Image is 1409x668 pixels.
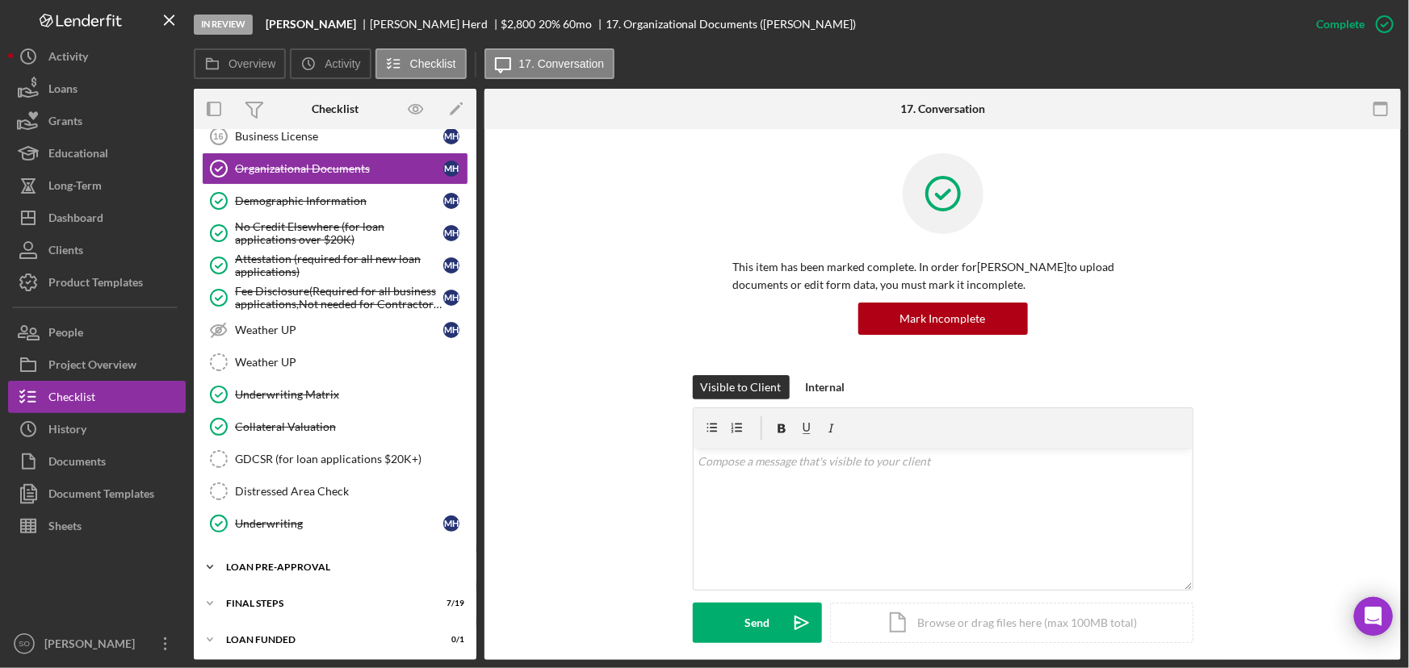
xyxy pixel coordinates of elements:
[202,411,468,443] a: Collateral Valuation
[8,234,186,266] button: Clients
[519,57,605,70] label: 17. Conversation
[235,162,443,175] div: Organizational Documents
[370,18,501,31] div: [PERSON_NAME] Herd
[202,378,468,411] a: Underwriting Matrix
[900,102,985,115] div: 17. Conversation
[1300,8,1401,40] button: Complete
[235,285,443,311] div: Fee Disclosure(Required for all business applications,Not needed for Contractor loans)
[235,220,443,246] div: No Credit Elsewhere (for loan applications over $20K)
[693,603,822,643] button: Send
[744,603,769,643] div: Send
[235,194,443,207] div: Demographic Information
[194,48,286,79] button: Overview
[48,73,78,109] div: Loans
[48,478,154,514] div: Document Templates
[443,257,459,273] div: M H
[8,105,186,137] button: Grants
[48,202,103,238] div: Dashboard
[194,15,253,35] div: In Review
[19,640,30,649] text: SO
[8,73,186,105] a: Loans
[798,375,853,399] button: Internal
[1354,597,1393,636] div: Open Intercom Messenger
[501,18,536,31] div: $2,800
[48,349,136,385] div: Project Overview
[443,225,459,241] div: M H
[8,510,186,542] button: Sheets
[375,48,467,79] button: Checklist
[202,185,468,217] a: Demographic InformationMH
[266,18,356,31] b: [PERSON_NAME]
[235,324,443,336] div: Weather UP
[202,475,468,507] a: Distressed Area Check
[8,40,186,73] button: Activity
[8,413,186,445] button: History
[48,105,82,141] div: Grants
[733,258,1153,294] p: This item has been marked complete. In order for [PERSON_NAME] to upload documents or edit form d...
[8,628,186,660] button: SO[PERSON_NAME]
[202,152,468,185] a: Organizational DocumentsMH
[484,48,615,79] button: 17. Conversation
[202,346,468,378] a: Weather UP
[8,266,186,299] button: Product Templates
[235,517,443,530] div: Underwriting
[235,388,468,401] div: Underwriting Matrix
[235,253,443,278] div: Attestation (required for all new loan applications)
[806,375,845,399] div: Internal
[226,635,424,645] div: LOAN FUNDED
[48,137,108,173] div: Educational
[312,102,359,115] div: Checklist
[435,635,464,645] div: 0 / 1
[48,413,86,449] div: History
[858,303,1028,335] button: Mark Incomplete
[226,599,424,608] div: FINAL STEPS
[202,120,468,152] a: 16Business LicenseMH
[539,18,560,31] div: 20 %
[48,510,82,546] div: Sheets
[202,249,468,282] a: Attestation (required for all new loan applications)MH
[701,375,782,399] div: Visible to Client
[235,453,468,466] div: GDCSR (for loan applications $20K+)
[8,169,186,202] button: Long-Term
[235,130,443,143] div: Business License
[48,381,95,417] div: Checklist
[48,40,88,77] div: Activity
[8,349,186,381] button: Project Overview
[290,48,371,79] button: Activity
[410,57,456,70] label: Checklist
[606,18,857,31] div: 17. Organizational Documents ([PERSON_NAME])
[443,161,459,177] div: M H
[48,234,83,270] div: Clients
[8,445,186,478] button: Documents
[8,381,186,413] a: Checklist
[48,169,102,206] div: Long-Term
[235,356,468,369] div: Weather UP
[1316,8,1365,40] div: Complete
[443,128,459,144] div: M H
[48,316,83,353] div: People
[213,132,223,141] tspan: 16
[443,193,459,209] div: M H
[325,57,360,70] label: Activity
[563,18,592,31] div: 60 mo
[443,290,459,306] div: M H
[8,137,186,169] button: Educational
[8,478,186,510] button: Document Templates
[8,202,186,234] button: Dashboard
[229,57,275,70] label: Overview
[202,314,468,346] a: Weather UPMH
[226,562,456,572] div: LOAN PRE-APPROVAL
[235,420,468,433] div: Collateral Valuation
